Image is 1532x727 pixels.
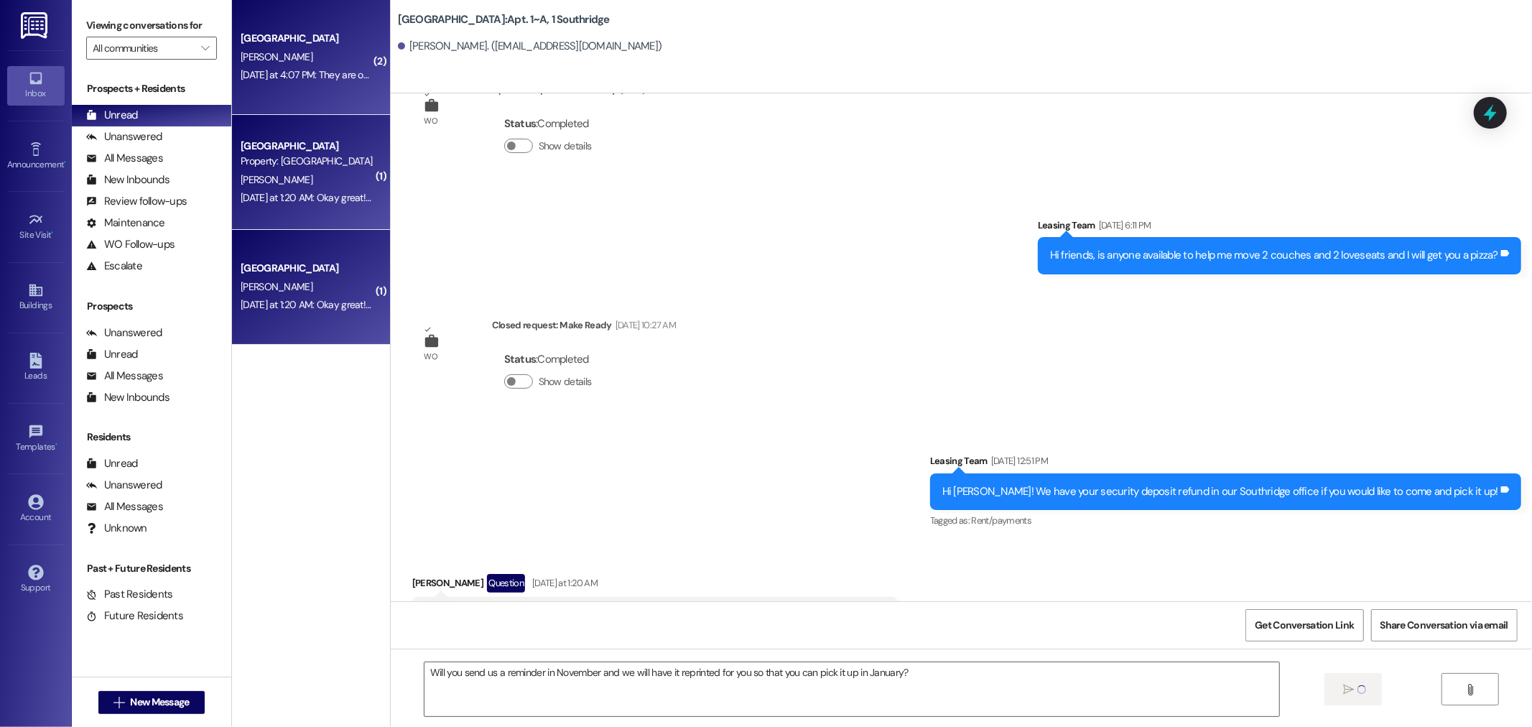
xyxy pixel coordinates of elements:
div: WO Follow-ups [86,237,175,252]
div: Review follow-ups [86,194,187,209]
div: [DATE] 6:11 PM [1095,218,1151,233]
div: Hi friends, is anyone available to help me move 2 couches and 2 loveseats and I will get you a pi... [1050,248,1498,263]
div: Question [487,574,525,592]
div: New Inbounds [86,390,170,405]
span: • [64,157,66,167]
i:  [1344,684,1355,695]
div: WO [424,114,437,129]
i:  [1464,684,1475,695]
div: Property: [GEOGRAPHIC_DATA] [241,154,373,169]
div: WO [424,349,437,364]
div: Prospects + Residents [72,81,231,96]
button: Get Conversation Link [1245,609,1363,642]
div: All Messages [86,369,163,384]
div: [DATE] at 4:07 PM: They are on our coffee table [241,68,437,81]
a: Leads [7,348,65,387]
textarea: Will you send us a reminder in November and we will have it reprinted for you so that you can pic... [424,662,1279,716]
div: Prospects [72,299,231,314]
div: Residents [72,430,231,445]
a: Templates • [7,420,65,458]
span: • [55,440,57,450]
b: Status [504,116,537,131]
div: Future Residents [86,608,183,624]
div: Unread [86,347,138,362]
span: Share Conversation via email [1380,618,1508,633]
div: Tagged as: [930,510,1521,531]
div: Unanswered [86,129,162,144]
a: Inbox [7,66,65,105]
div: Unanswered [86,325,162,341]
div: [GEOGRAPHIC_DATA] [241,139,373,154]
label: Show details [539,139,592,154]
div: [PERSON_NAME] [412,574,899,597]
div: : Completed [504,113,598,135]
input: All communities [93,37,194,60]
i:  [113,697,124,708]
div: Unanswered [86,478,162,493]
span: Get Conversation Link [1255,618,1354,633]
div: [DATE] at 1:20 AM: Okay great! I'm out of the country until about January. How would you recommen... [241,191,733,204]
a: Account [7,490,65,529]
div: Leasing Team [1038,218,1521,238]
div: [DATE] at 1:20 AM: Okay great! I'm out of the country until about January. How would you recommen... [241,298,733,311]
div: [DATE] 10:27 AM [612,318,676,333]
span: [PERSON_NAME] [241,50,312,63]
div: [DATE] 12:51 PM [988,453,1048,468]
div: All Messages [86,151,163,166]
div: All Messages [86,499,163,514]
div: Closed request: Make Ready [492,318,676,338]
button: Share Conversation via email [1371,609,1518,642]
button: New Message [98,691,205,714]
a: Support [7,560,65,599]
div: Unread [86,108,138,123]
b: Status [504,352,537,366]
a: Site Visit • [7,208,65,246]
div: Unread [86,456,138,471]
div: New Inbounds [86,172,170,187]
div: Unknown [86,521,147,536]
div: Past Residents [86,587,173,602]
span: New Message [130,695,189,710]
div: : Completed [504,348,598,371]
div: Past + Future Residents [72,561,231,576]
div: Leasing Team [930,453,1521,473]
div: [PERSON_NAME]. ([EMAIL_ADDRESS][DOMAIN_NAME]) [398,39,662,54]
div: Maintenance [86,216,165,231]
img: ResiDesk Logo [21,12,50,39]
div: Escalate [86,259,142,274]
span: Rent/payments [972,514,1032,527]
span: • [52,228,54,238]
div: [GEOGRAPHIC_DATA] [241,31,373,46]
span: [PERSON_NAME] [241,173,312,186]
div: Hi [PERSON_NAME]! We have your security deposit refund in our Southridge office if you would like... [942,484,1498,499]
label: Viewing conversations for [86,14,217,37]
b: [GEOGRAPHIC_DATA]: Apt. 1~A, 1 Southridge [398,12,610,27]
label: Show details [539,374,592,389]
span: [PERSON_NAME] [241,280,312,293]
div: [DATE] at 1:20 AM [529,575,598,591]
a: Buildings [7,278,65,317]
div: [GEOGRAPHIC_DATA] [241,261,373,276]
i:  [201,42,209,54]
